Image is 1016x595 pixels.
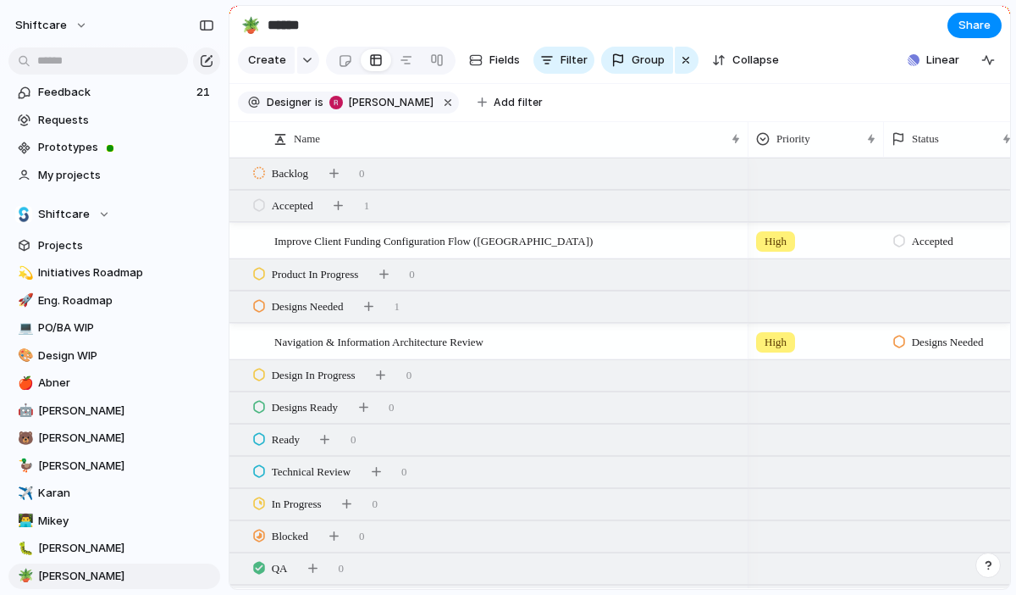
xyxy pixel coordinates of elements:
[15,264,32,281] button: 💫
[359,165,365,182] span: 0
[18,291,30,310] div: 🚀
[238,47,295,74] button: Create
[274,331,483,351] span: Navigation & Information Architecture Review
[18,539,30,559] div: 🐛
[8,80,220,105] a: Feedback21
[732,52,779,69] span: Collapse
[38,458,214,475] span: [PERSON_NAME]
[401,464,407,481] span: 0
[632,52,665,69] span: Group
[406,367,412,384] span: 0
[315,95,323,110] span: is
[8,315,220,341] div: 💻PO/BA WIP
[325,93,437,112] button: [PERSON_NAME]
[389,399,395,416] span: 0
[765,334,787,351] span: High
[8,288,220,314] a: 🚀Eng. Roadmap
[15,540,32,557] button: 🐛
[294,131,320,147] span: Name
[38,237,214,254] span: Projects
[947,13,1002,38] button: Share
[272,367,356,384] span: Design In Progress
[272,496,322,513] span: In Progress
[15,458,32,475] button: 🦆
[349,95,433,110] span: [PERSON_NAME]
[38,430,214,447] span: [PERSON_NAME]
[38,375,214,392] span: Abner
[15,403,32,420] button: 🤖
[8,398,220,424] div: 🤖[PERSON_NAME]
[18,511,30,531] div: 👨‍💻
[38,403,214,420] span: [PERSON_NAME]
[272,197,313,214] span: Accepted
[38,320,214,336] span: PO/BA WIP
[38,513,214,530] span: Mikey
[38,485,214,502] span: Karan
[395,298,400,315] span: 1
[364,197,370,214] span: 1
[776,131,810,147] span: Priority
[765,233,787,250] span: High
[926,52,959,69] span: Linear
[38,84,191,101] span: Feedback
[18,374,30,393] div: 🍎
[38,568,214,585] span: [PERSON_NAME]
[272,266,359,283] span: Product In Progress
[15,375,32,392] button: 🍎
[533,47,594,74] button: Filter
[705,47,786,74] button: Collapse
[15,17,67,34] span: shiftcare
[15,320,32,336] button: 💻
[8,135,220,160] a: Prototypes
[272,464,351,481] span: Technical Review
[8,370,220,396] div: 🍎Abner
[18,346,30,365] div: 🎨
[8,260,220,286] a: 💫Initiatives Roadmap
[494,95,543,110] span: Add filter
[409,266,415,283] span: 0
[8,202,220,227] button: Shiftcare
[8,453,220,479] a: 🦆[PERSON_NAME]
[38,264,214,281] span: Initiatives Roadmap
[18,456,30,475] div: 🦆
[18,484,30,503] div: ✈️
[8,509,220,534] a: 👨‍💻Mikey
[18,264,30,283] div: 💫
[8,481,220,506] a: ✈️Karan
[272,165,308,182] span: Backlog
[8,425,220,451] a: 🐻[PERSON_NAME]
[272,528,308,545] span: Blocked
[38,540,214,557] span: [PERSON_NAME]
[462,47,527,74] button: Fields
[38,139,214,156] span: Prototypes
[15,568,32,585] button: 🪴
[8,343,220,369] a: 🎨Design WIP
[467,91,553,114] button: Add filter
[38,167,214,184] span: My projects
[359,528,365,545] span: 0
[901,47,966,73] button: Linear
[339,560,345,577] span: 0
[8,536,220,561] div: 🐛[PERSON_NAME]
[196,84,213,101] span: 21
[237,12,264,39] button: 🪴
[373,496,378,513] span: 0
[267,95,312,110] span: Designer
[8,233,220,259] a: Projects
[272,560,288,577] span: QA
[15,513,32,530] button: 👨‍💻
[272,298,344,315] span: Designs Needed
[8,564,220,589] a: 🪴[PERSON_NAME]
[18,319,30,338] div: 💻
[912,233,953,250] span: Accepted
[241,14,260,36] div: 🪴
[38,292,214,309] span: Eng. Roadmap
[274,231,593,250] span: Improve Client Funding Configuration Flow ([GEOGRAPHIC_DATA])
